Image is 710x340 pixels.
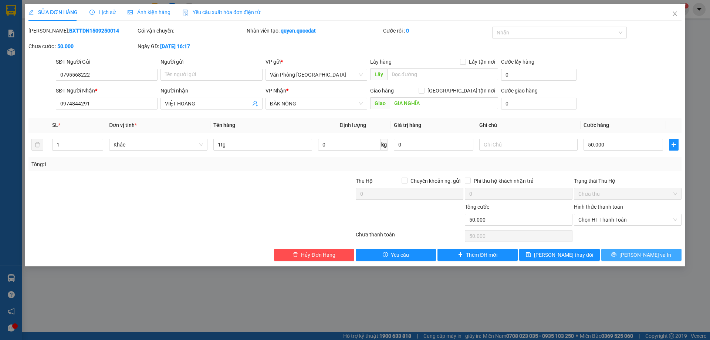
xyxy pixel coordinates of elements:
[476,118,581,132] th: Ghi chú
[669,139,679,151] button: plus
[406,28,409,34] b: 0
[52,122,58,128] span: SL
[534,251,593,259] span: [PERSON_NAME] thay đổi
[394,122,421,128] span: Giá trị hàng
[301,251,335,259] span: Hủy Đơn Hàng
[89,10,95,15] span: clock-circle
[274,249,354,261] button: deleteHủy Đơn Hàng
[160,43,190,49] b: [DATE] 16:17
[109,122,137,128] span: Đơn vị tính
[574,177,682,185] div: Trạng thái Thu Hộ
[247,27,382,35] div: Nhân viên tạo:
[293,252,298,258] span: delete
[391,251,409,259] span: Yêu cầu
[465,204,489,210] span: Tổng cước
[128,10,133,15] span: picture
[501,59,534,65] label: Cước lấy hàng
[182,9,260,15] span: Yêu cầu xuất hóa đơn điện tử
[270,69,363,80] span: Văn Phòng Đà Nẵng
[340,122,366,128] span: Định lượng
[356,249,436,261] button: exclamation-circleYêu cầu
[56,47,78,71] strong: PHIẾU BIÊN NHẬN
[31,139,43,151] button: delete
[266,88,286,94] span: VP Nhận
[182,10,188,16] img: icon
[370,59,392,65] span: Lấy hàng
[56,7,77,31] strong: Nhà xe QUỐC ĐẠT
[356,178,373,184] span: Thu Hộ
[266,58,367,66] div: VP gửi
[672,11,678,17] span: close
[138,42,245,50] div: Ngày GD:
[28,9,78,15] span: SỬA ĐƠN HÀNG
[578,214,677,225] span: Chọn HT Thanh Toán
[501,98,577,110] input: Cước giao hàng
[381,139,388,151] span: kg
[281,28,316,34] b: quyen.quocdat
[466,58,498,66] span: Lấy tận nơi
[160,58,262,66] div: Người gửi
[526,252,531,258] span: save
[28,10,34,15] span: edit
[370,68,387,80] span: Lấy
[128,9,170,15] span: Ảnh kiện hàng
[479,139,578,151] input: Ghi Chú
[213,122,235,128] span: Tên hàng
[383,252,388,258] span: exclamation-circle
[31,160,274,168] div: Tổng: 1
[252,101,258,107] span: user-add
[390,97,498,109] input: Dọc đường
[78,50,142,57] span: BXTTDN1509250014
[370,88,394,94] span: Giao hàng
[578,188,677,199] span: Chưa thu
[574,204,623,210] label: Hình thức thanh toán
[501,69,577,81] input: Cước lấy hàng
[501,88,538,94] label: Cước giao hàng
[270,98,363,109] span: ĐĂK NÔNG
[601,249,682,261] button: printer[PERSON_NAME] và In
[387,68,498,80] input: Dọc đường
[437,249,518,261] button: plusThêm ĐH mới
[28,42,136,50] div: Chưa cước :
[56,87,158,95] div: SĐT Người Nhận
[213,139,312,151] input: VD: Bàn, Ghế
[669,142,678,148] span: plus
[56,58,158,66] div: SĐT Người Gửi
[3,32,55,58] img: logo
[519,249,599,261] button: save[PERSON_NAME] thay đổi
[355,230,464,243] div: Chưa thanh toán
[28,27,136,35] div: [PERSON_NAME]:
[408,177,463,185] span: Chuyển khoản ng. gửi
[383,27,491,35] div: Cước rồi :
[89,9,116,15] span: Lịch sử
[57,43,74,49] b: 50.000
[160,87,262,95] div: Người nhận
[471,177,537,185] span: Phí thu hộ khách nhận trả
[466,251,497,259] span: Thêm ĐH mới
[619,251,671,259] span: [PERSON_NAME] và In
[425,87,498,95] span: [GEOGRAPHIC_DATA] tận nơi
[114,139,203,150] span: Khác
[458,252,463,258] span: plus
[584,122,609,128] span: Cước hàng
[611,252,616,258] span: printer
[665,4,685,24] button: Close
[370,97,390,109] span: Giao
[56,32,77,46] span: 0906 477 911
[138,27,245,35] div: Gói vận chuyển:
[69,28,119,34] b: BXTTDN1509250014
